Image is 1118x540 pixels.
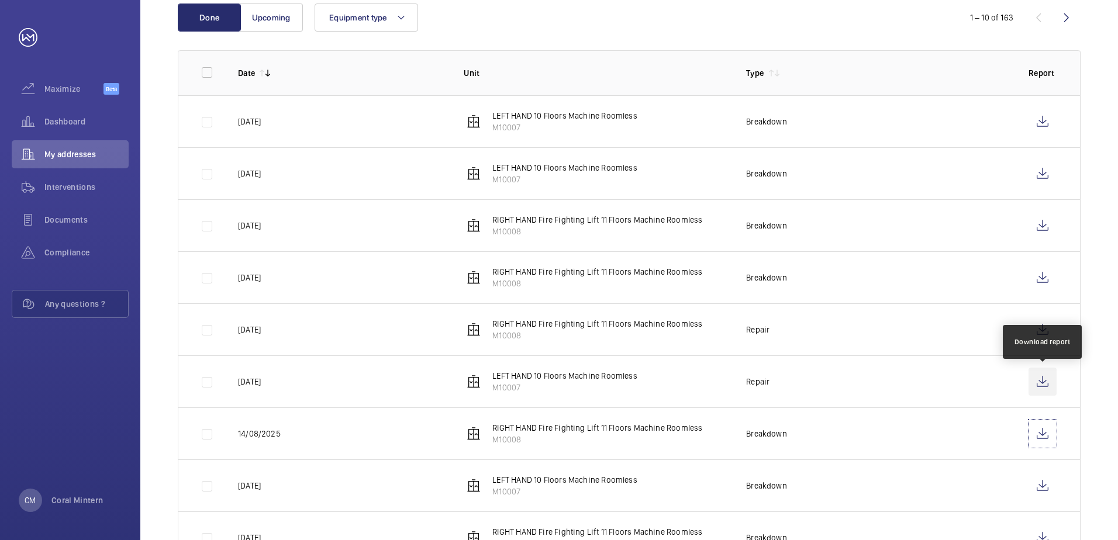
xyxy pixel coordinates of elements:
p: LEFT HAND 10 Floors Machine Roomless [492,474,637,486]
button: Upcoming [240,4,303,32]
img: elevator.svg [467,167,481,181]
p: [DATE] [238,272,261,283]
span: Compliance [44,247,129,258]
img: elevator.svg [467,115,481,129]
p: Breakdown [746,168,787,179]
img: elevator.svg [467,219,481,233]
p: Repair [746,376,770,387]
p: [DATE] [238,324,261,335]
p: M10007 [492,382,637,393]
p: M10008 [492,330,702,341]
img: elevator.svg [467,375,481,389]
p: [DATE] [238,480,261,491]
p: CM [25,494,36,506]
p: Breakdown [746,220,787,231]
p: [DATE] [238,220,261,231]
span: Dashboard [44,116,129,127]
p: [DATE] [238,116,261,127]
p: Breakdown [746,272,787,283]
p: LEFT HAND 10 Floors Machine Roomless [492,162,637,174]
span: Documents [44,214,129,226]
p: Breakdown [746,480,787,491]
p: LEFT HAND 10 Floors Machine Roomless [492,370,637,382]
p: Repair [746,324,770,335]
img: elevator.svg [467,271,481,285]
p: Date [238,67,255,79]
p: [DATE] [238,376,261,387]
span: Any questions ? [45,298,128,310]
img: elevator.svg [467,427,481,441]
div: Download report [1015,337,1071,347]
img: elevator.svg [467,323,481,337]
img: elevator.svg [467,479,481,493]
span: Interventions [44,181,129,193]
p: LEFT HAND 10 Floors Machine Roomless [492,110,637,122]
p: RIGHT HAND Fire Fighting Lift 11 Floors Machine Roomless [492,526,702,538]
p: RIGHT HAND Fire Fighting Lift 11 Floors Machine Roomless [492,422,702,434]
p: RIGHT HAND Fire Fighting Lift 11 Floors Machine Roomless [492,214,702,226]
p: Breakdown [746,428,787,439]
p: M10007 [492,174,637,185]
p: Breakdown [746,116,787,127]
p: [DATE] [238,168,261,179]
div: 1 – 10 of 163 [970,12,1013,23]
p: RIGHT HAND Fire Fighting Lift 11 Floors Machine Roomless [492,318,702,330]
p: M10007 [492,122,637,133]
p: M10008 [492,226,702,237]
p: M10008 [492,434,702,445]
p: Unit [464,67,727,79]
p: Coral Mintern [51,494,103,506]
p: 14/08/2025 [238,428,281,439]
span: Maximize [44,83,103,95]
p: Report [1029,67,1057,79]
button: Equipment type [315,4,418,32]
span: My addresses [44,148,129,160]
button: Done [178,4,241,32]
p: M10007 [492,486,637,497]
p: Type [746,67,764,79]
p: M10008 [492,278,702,289]
span: Equipment type [329,13,387,22]
span: Beta [103,83,119,95]
p: RIGHT HAND Fire Fighting Lift 11 Floors Machine Roomless [492,266,702,278]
